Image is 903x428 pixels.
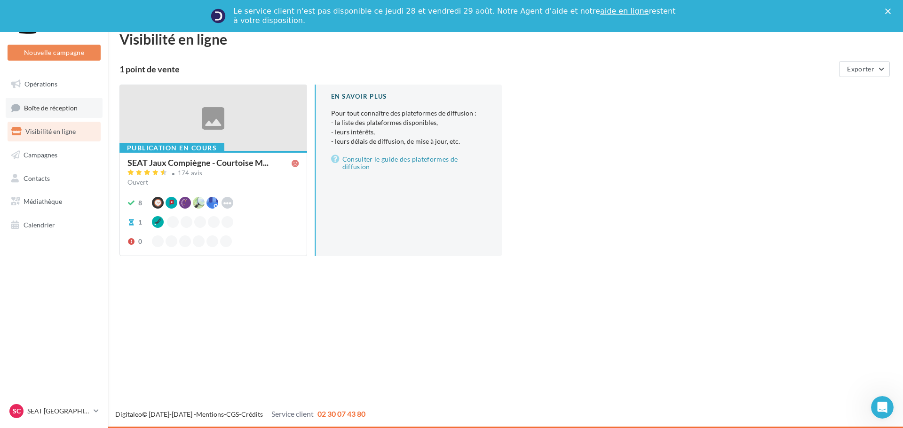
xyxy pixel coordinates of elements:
li: - leurs intérêts, [331,127,487,137]
span: Campagnes [24,151,57,159]
span: Visibilité en ligne [25,127,76,135]
a: Calendrier [6,215,103,235]
a: Campagnes [6,145,103,165]
div: Publication en cours [119,143,224,153]
div: 174 avis [178,170,203,176]
div: 0 [138,237,142,246]
li: - la liste des plateformes disponibles, [331,118,487,127]
span: Ouvert [127,178,148,186]
a: Boîte de réception [6,98,103,118]
span: SEAT Jaux Compiègne - Courtoise M... [127,158,269,167]
span: Calendrier [24,221,55,229]
div: 1 [138,218,142,227]
a: CGS [226,410,239,418]
a: Digitaleo [115,410,142,418]
a: SC SEAT [GEOGRAPHIC_DATA] [8,402,101,420]
a: Visibilité en ligne [6,122,103,141]
span: Boîte de réception [24,103,78,111]
div: Le service client n'est pas disponible ce jeudi 28 et vendredi 29 août. Notre Agent d'aide et not... [233,7,677,25]
a: Médiathèque [6,192,103,211]
iframe: Intercom live chat [871,396,894,419]
div: 1 point de vente [119,65,835,73]
a: Contacts [6,169,103,188]
img: Profile image for Service-Client [211,8,226,23]
span: © [DATE]-[DATE] - - - [115,410,365,418]
p: SEAT [GEOGRAPHIC_DATA] [27,406,90,416]
span: 02 30 07 43 80 [317,409,365,418]
div: En savoir plus [331,92,487,101]
div: Visibilité en ligne [119,32,892,46]
button: Nouvelle campagne [8,45,101,61]
button: Exporter [839,61,890,77]
li: - leurs délais de diffusion, de mise à jour, etc. [331,137,487,146]
a: Consulter le guide des plateformes de diffusion [331,154,487,172]
div: Fermer [885,8,895,14]
span: Contacts [24,174,50,182]
span: SC [13,406,21,416]
a: 174 avis [127,168,299,179]
a: Mentions [196,410,224,418]
a: Opérations [6,74,103,94]
span: Médiathèque [24,197,62,205]
span: Service client [271,409,314,418]
a: Crédits [241,410,263,418]
div: 8 [138,198,142,208]
a: aide en ligne [600,7,649,16]
span: Opérations [24,80,57,88]
span: Exporter [847,65,874,73]
p: Pour tout connaître des plateformes de diffusion : [331,109,487,146]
